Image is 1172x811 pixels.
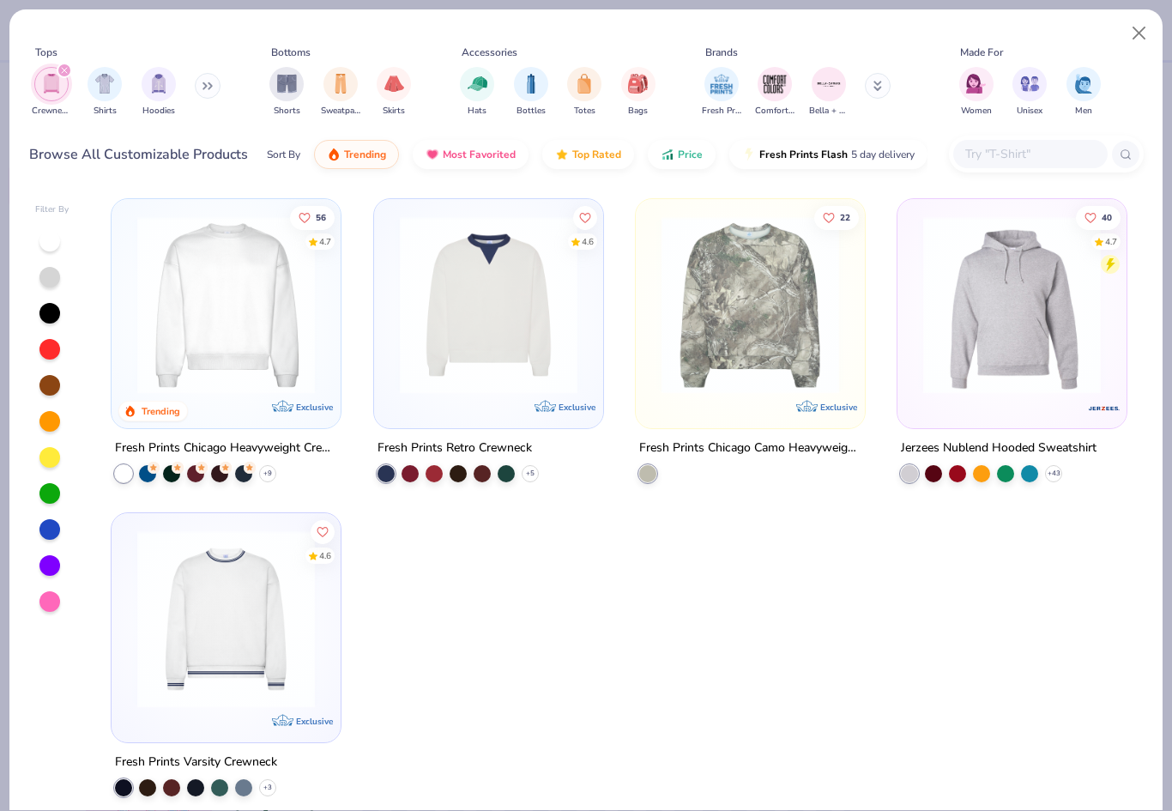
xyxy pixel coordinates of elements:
span: Trending [344,148,386,161]
div: filter for Skirts [377,67,411,118]
button: Like [311,520,335,544]
span: Hats [468,105,486,118]
button: filter button [321,67,360,118]
span: 56 [316,213,326,221]
span: Skirts [383,105,405,118]
div: Bottoms [271,45,311,60]
span: Exclusive [820,402,857,413]
div: filter for Women [959,67,994,118]
div: 4.7 [319,235,331,248]
div: Fresh Prints Varsity Crewneck [115,752,277,773]
button: filter button [460,67,494,118]
span: Price [678,148,703,161]
div: Browse All Customizable Products [29,144,248,165]
img: Bags Image [628,74,647,94]
img: Comfort Colors Image [762,71,788,97]
img: trending.gif [327,148,341,161]
div: filter for Hats [460,67,494,118]
img: most_fav.gif [426,148,439,161]
button: Like [1076,205,1121,229]
span: Men [1075,105,1092,118]
img: Bella + Canvas Image [816,71,842,97]
img: Shirts Image [95,74,115,94]
button: filter button [755,67,794,118]
img: TopRated.gif [555,148,569,161]
img: d9105e28-ed75-4fdd-addc-8b592ef863ea [653,216,848,394]
div: Fresh Prints Chicago Camo Heavyweight Crewneck [639,438,861,459]
button: filter button [88,67,122,118]
button: Like [572,205,596,229]
button: Most Favorited [413,140,529,169]
span: + 3 [263,783,272,793]
div: 4.7 [1105,235,1117,248]
div: filter for Unisex [1012,67,1047,118]
span: Shorts [274,105,300,118]
div: Made For [960,45,1003,60]
img: Fresh Prints Image [709,71,734,97]
span: Bella + Canvas [809,105,849,118]
img: 1358499d-a160-429c-9f1e-ad7a3dc244c9 [129,216,323,394]
div: filter for Bags [621,67,655,118]
img: Hoodies Image [149,74,168,94]
button: Price [648,140,716,169]
span: Totes [574,105,595,118]
span: Exclusive [559,402,595,413]
div: filter for Bella + Canvas [809,67,849,118]
div: 4.6 [581,235,593,248]
img: flash.gif [742,148,756,161]
div: Fresh Prints Chicago Heavyweight Crewneck [115,438,337,459]
div: filter for Hoodies [142,67,176,118]
span: Fresh Prints [702,105,741,118]
button: filter button [959,67,994,118]
img: Jerzees logo [1087,391,1121,426]
span: 40 [1102,213,1112,221]
div: Tops [35,45,57,60]
button: filter button [269,67,304,118]
div: filter for Shorts [269,67,304,118]
div: filter for Shirts [88,67,122,118]
button: filter button [1012,67,1047,118]
span: Shirts [94,105,117,118]
span: Fresh Prints Flash [759,148,848,161]
button: filter button [377,67,411,118]
span: Exclusive [297,716,334,727]
button: Like [290,205,335,229]
button: filter button [142,67,176,118]
img: Skirts Image [384,74,404,94]
span: Bottles [517,105,546,118]
button: Like [814,205,859,229]
div: filter for Bottles [514,67,548,118]
input: Try "T-Shirt" [964,144,1096,164]
button: filter button [567,67,601,118]
span: Most Favorited [443,148,516,161]
button: filter button [702,67,741,118]
div: filter for Sweatpants [321,67,360,118]
div: Accessories [462,45,517,60]
img: Bottles Image [522,74,541,94]
button: filter button [32,67,71,118]
span: Crewnecks [32,105,71,118]
button: Close [1123,17,1156,50]
button: filter button [809,67,849,118]
img: Sweatpants Image [331,74,350,94]
img: Crewnecks Image [42,74,61,94]
img: 3a414f12-a4cb-4ca9-8ee8-e32b16d9a56c [915,216,1109,394]
div: Filter By [35,203,69,216]
div: filter for Totes [567,67,601,118]
span: Women [961,105,992,118]
img: Women Image [966,74,986,94]
span: Exclusive [297,402,334,413]
span: Bags [628,105,648,118]
span: Top Rated [572,148,621,161]
img: Unisex Image [1020,74,1040,94]
span: 5 day delivery [851,145,915,165]
div: Fresh Prints Retro Crewneck [378,438,532,459]
img: Shorts Image [277,74,297,94]
img: Men Image [1074,74,1093,94]
img: 4d4398e1-a86f-4e3e-85fd-b9623566810e [129,530,323,708]
button: Trending [314,140,399,169]
button: filter button [514,67,548,118]
div: filter for Comfort Colors [755,67,794,118]
div: Brands [705,45,738,60]
span: Unisex [1017,105,1042,118]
